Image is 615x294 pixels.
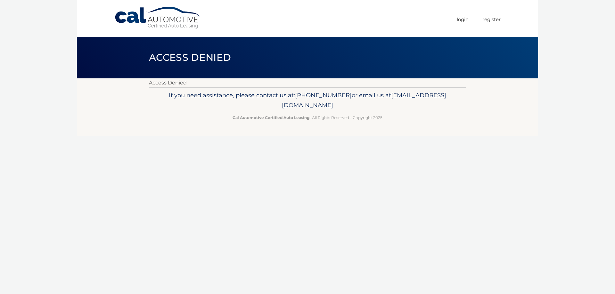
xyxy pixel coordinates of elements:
strong: Cal Automotive Certified Auto Leasing [233,115,309,120]
p: - All Rights Reserved - Copyright 2025 [153,114,462,121]
p: If you need assistance, please contact us at: or email us at [153,90,462,111]
span: Access Denied [149,52,231,63]
a: Cal Automotive [114,6,201,29]
a: Register [482,14,501,25]
a: Login [457,14,469,25]
p: Access Denied [149,78,466,87]
span: [PHONE_NUMBER] [295,91,352,99]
